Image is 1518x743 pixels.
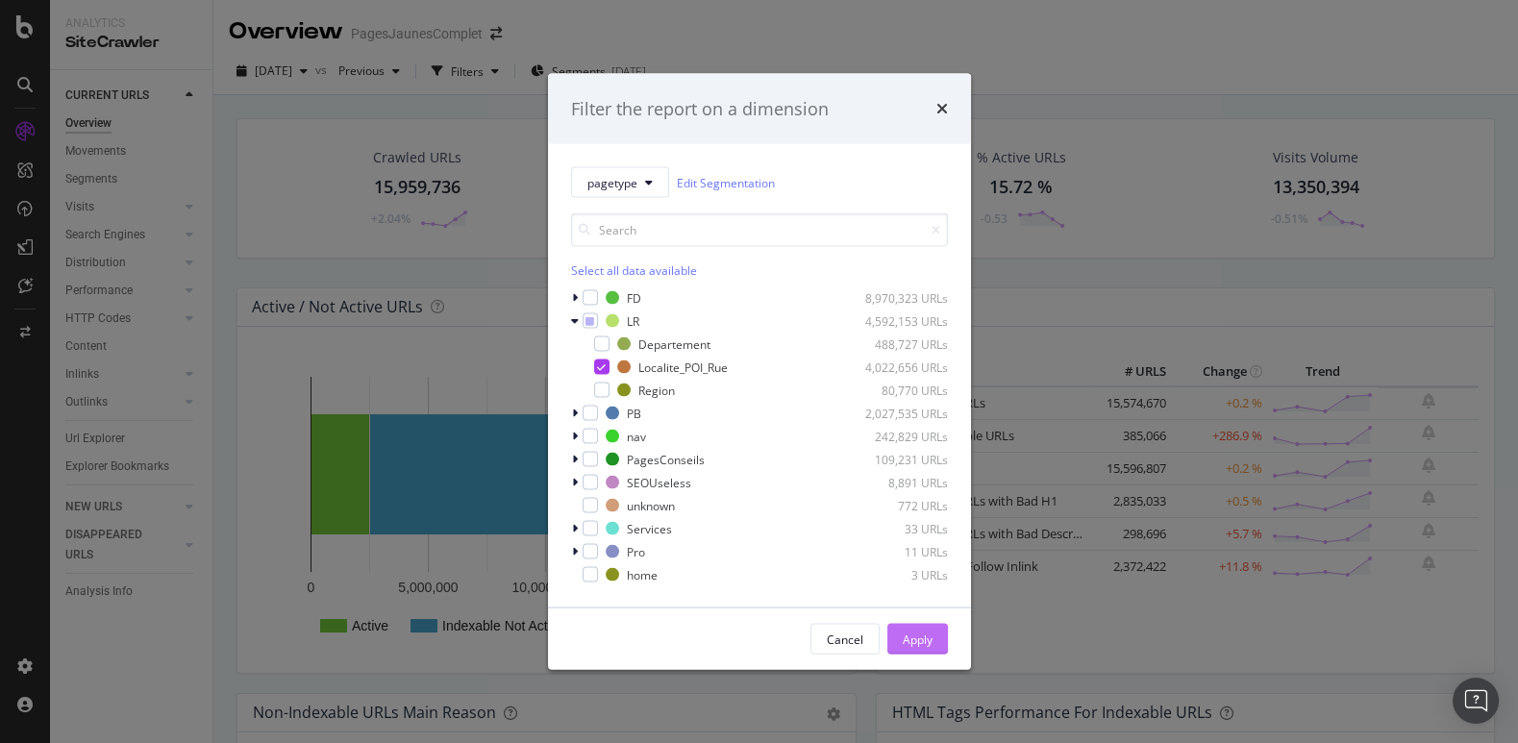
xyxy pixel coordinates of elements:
div: 4,022,656 URLs [854,359,948,375]
div: PB [627,405,641,421]
div: 4,592,153 URLs [854,312,948,329]
div: Services [627,520,672,536]
span: pagetype [587,174,637,190]
div: modal [548,73,971,670]
div: 772 URLs [854,497,948,513]
div: 109,231 URLs [854,451,948,467]
div: 2,027,535 URLs [854,405,948,421]
button: pagetype [571,167,669,198]
div: Region [638,382,675,398]
div: 3 URLs [854,566,948,582]
input: Search [571,213,948,247]
div: 11 URLs [854,543,948,559]
div: Open Intercom Messenger [1453,678,1499,724]
div: 8,970,323 URLs [854,289,948,306]
div: Cancel [827,631,863,647]
button: Apply [887,624,948,655]
div: 80,770 URLs [854,382,948,398]
div: Filter the report on a dimension [571,96,829,121]
div: 242,829 URLs [854,428,948,444]
div: SEOUseless [627,474,691,490]
div: home [627,566,658,582]
div: nav [627,428,646,444]
div: 488,727 URLs [854,335,948,352]
div: 8,891 URLs [854,474,948,490]
div: Select all data available [571,262,948,279]
div: Apply [903,631,933,647]
button: Cancel [810,624,880,655]
div: Pro [627,543,645,559]
a: Edit Segmentation [677,172,775,192]
div: PagesConseils [627,451,705,467]
div: FD [627,289,641,306]
div: Localite_POI_Rue [638,359,728,375]
div: unknown [627,497,675,513]
div: Departement [638,335,710,352]
div: LR [627,312,639,329]
div: times [936,96,948,121]
div: 33 URLs [854,520,948,536]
